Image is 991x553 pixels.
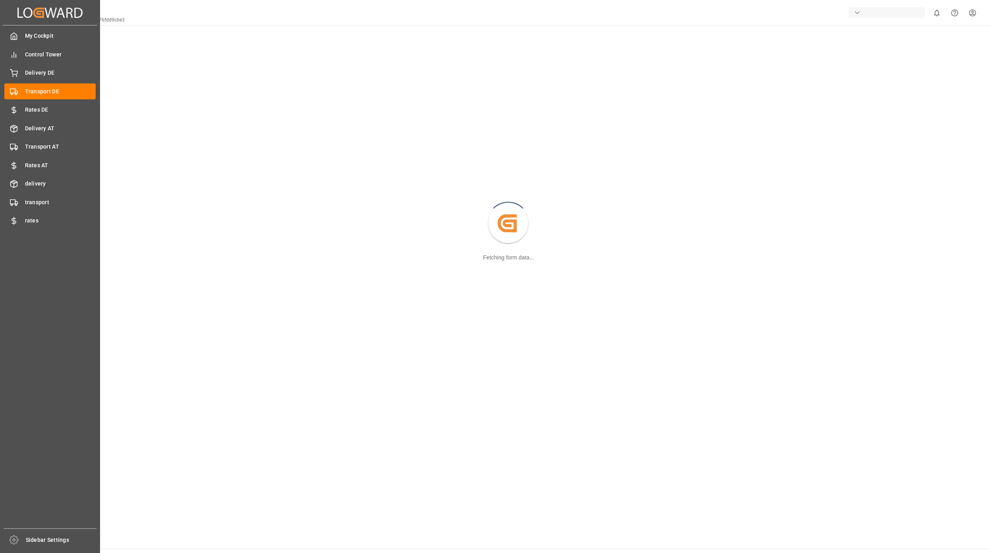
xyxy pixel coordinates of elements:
[25,87,96,96] span: Transport DE
[4,28,96,44] a: My Cockpit
[25,106,96,114] span: Rates DE
[4,139,96,155] a: Transport AT
[25,69,96,77] span: Delivery DE
[483,253,534,262] div: Fetching form data...
[4,213,96,228] a: rates
[4,46,96,62] a: Control Tower
[4,83,96,99] a: Transport DE
[4,194,96,210] a: transport
[946,4,964,22] button: Help Center
[25,180,96,188] span: delivery
[25,198,96,207] span: transport
[25,161,96,170] span: Rates AT
[25,32,96,40] span: My Cockpit
[4,65,96,81] a: Delivery DE
[26,536,97,544] span: Sidebar Settings
[25,124,96,133] span: Delivery AT
[25,143,96,151] span: Transport AT
[25,50,96,59] span: Control Tower
[4,102,96,118] a: Rates DE
[4,157,96,173] a: Rates AT
[4,176,96,191] a: delivery
[4,120,96,136] a: Delivery AT
[928,4,946,22] button: show 0 new notifications
[25,217,96,225] span: rates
